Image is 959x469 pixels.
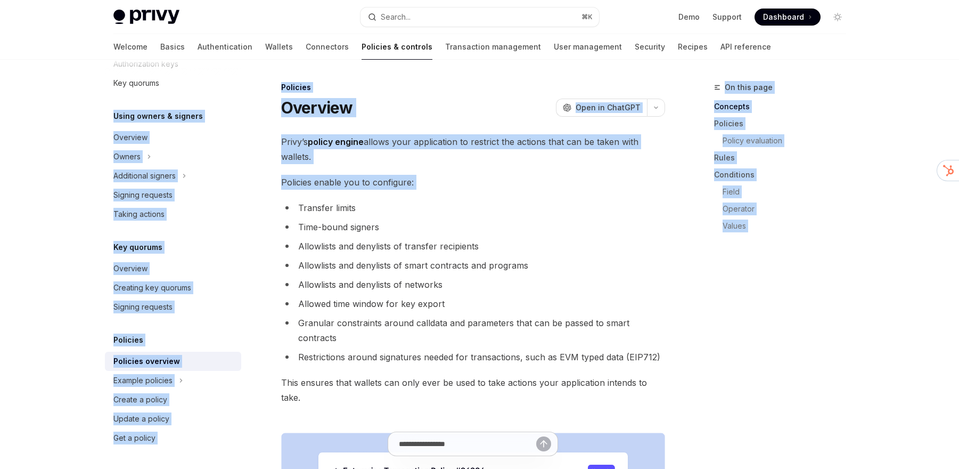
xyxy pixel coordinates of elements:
div: Policies [281,82,665,93]
a: Support [712,12,742,22]
li: Allowed time window for key export [281,296,665,311]
button: Toggle dark mode [829,9,846,26]
a: Welcome [113,34,147,60]
a: Demo [678,12,700,22]
a: Authentication [198,34,252,60]
li: Allowlists and denylists of smart contracts and programs [281,258,665,273]
li: Transfer limits [281,200,665,215]
a: Overview [105,128,241,147]
span: Dashboard [763,12,804,22]
a: Policies [714,115,855,132]
div: Signing requests [113,301,173,313]
a: Wallets [265,34,293,60]
a: Signing requests [105,297,241,317]
button: Send message [536,436,551,451]
span: Privy’s allows your application to restrict the actions that can be taken with wallets. [281,134,665,164]
a: Taking actions [105,205,241,224]
div: Overview [113,262,147,275]
a: Security [635,34,665,60]
a: Get a policy [105,428,241,448]
h5: Policies [113,334,143,346]
a: Policies & controls [362,34,432,60]
div: Key quorums [113,77,159,90]
a: API reference [720,34,771,60]
h5: Using owners & signers [113,110,203,123]
button: Toggle Owners section [105,147,241,166]
li: Allowlists and denylists of transfer recipients [281,239,665,254]
li: Granular constraints around calldata and parameters that can be passed to smart contracts [281,316,665,345]
div: Policies overview [113,355,180,368]
div: Additional signers [113,169,176,182]
div: Example policies [113,374,173,387]
a: Policy evaluation [714,132,855,149]
span: Policies enable you to configure: [281,175,665,190]
a: Create a policy [105,390,241,409]
a: Update a policy [105,409,241,428]
a: Policies overview [105,352,241,371]
div: Search... [381,11,411,23]
div: Get a policy [113,432,155,444]
div: Creating key quorums [113,281,191,294]
div: Owners [113,150,141,163]
li: Time-bound signers [281,220,665,234]
span: Open in ChatGPT [576,102,641,113]
input: Ask a question... [399,432,536,456]
img: light logo [113,10,179,25]
button: Open search [360,7,599,27]
a: Overview [105,259,241,278]
a: Key quorums [105,74,241,93]
a: Creating key quorums [105,278,241,297]
span: ⌘ K [581,13,593,21]
a: Values [714,217,855,234]
h5: Key quorums [113,241,162,254]
div: Overview [113,131,147,144]
a: User management [554,34,622,60]
button: Open in ChatGPT [556,99,647,117]
a: Concepts [714,98,855,115]
strong: policy engine [308,136,364,147]
li: Allowlists and denylists of networks [281,277,665,292]
div: Taking actions [113,208,165,221]
div: Update a policy [113,413,169,425]
a: Transaction management [445,34,541,60]
a: Recipes [678,34,708,60]
div: Signing requests [113,189,173,201]
a: Connectors [306,34,349,60]
a: Field [714,183,855,200]
a: Signing requests [105,185,241,205]
h1: Overview [281,98,353,117]
div: Create a policy [113,393,167,406]
span: This ensures that wallets can only ever be used to take actions your application intends to take. [281,375,665,405]
a: Dashboard [755,9,821,26]
a: Conditions [714,166,855,183]
a: Basics [160,34,185,60]
a: Rules [714,149,855,166]
span: On this page [725,81,773,94]
li: Restrictions around signatures needed for transactions, such as EVM typed data (EIP712) [281,350,665,365]
a: Operator [714,200,855,217]
button: Toggle Additional signers section [105,166,241,185]
button: Toggle Example policies section [105,371,241,390]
